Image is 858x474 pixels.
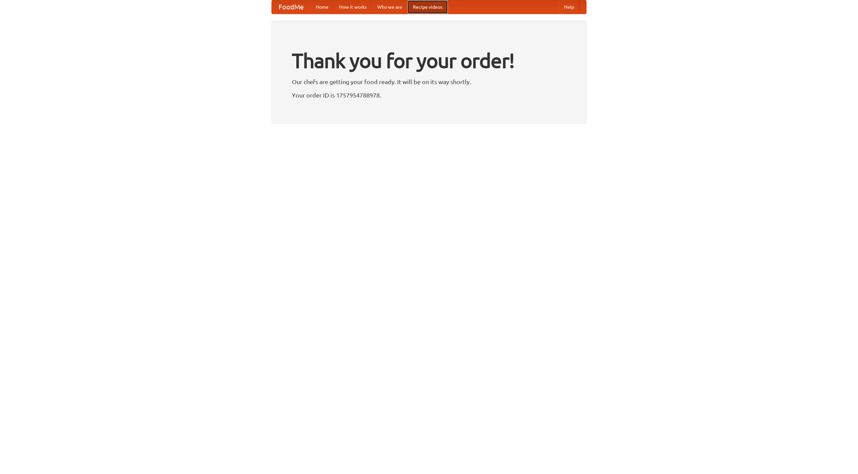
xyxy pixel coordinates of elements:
a: FoodMe [272,0,310,14]
a: Recipe videos [408,0,448,14]
a: Who we are [372,0,408,14]
a: Help [559,0,579,14]
a: Home [310,0,334,14]
p: Your order ID is 1757954788978. [292,90,566,100]
a: How it works [334,0,372,14]
h1: Thank you for your order! [292,45,566,77]
p: Our chefs are getting your food ready. It will be on its way shortly. [292,77,566,87]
